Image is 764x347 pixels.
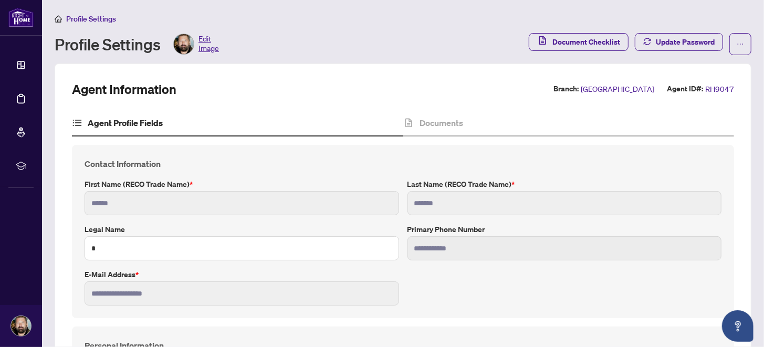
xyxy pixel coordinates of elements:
span: ellipsis [737,40,744,48]
label: Last Name (RECO Trade Name) [407,178,722,190]
span: RH9047 [705,83,734,95]
label: Primary Phone Number [407,224,722,235]
button: Document Checklist [529,33,629,51]
h2: Agent Information [72,81,176,98]
div: Profile Settings [55,34,219,55]
label: E-mail Address [85,269,399,280]
h4: Documents [420,117,463,129]
span: [GEOGRAPHIC_DATA] [581,83,654,95]
img: logo [8,8,34,27]
label: Legal Name [85,224,399,235]
span: Update Password [656,34,715,50]
h4: Agent Profile Fields [88,117,163,129]
img: Profile Icon [11,316,31,336]
span: home [55,15,62,23]
button: Update Password [635,33,723,51]
span: Document Checklist [552,34,620,50]
span: Profile Settings [66,14,116,24]
label: Agent ID#: [667,83,703,95]
label: First Name (RECO Trade Name) [85,178,399,190]
img: Profile Icon [174,34,194,54]
span: Edit Image [198,34,219,55]
label: Branch: [553,83,579,95]
h4: Contact Information [85,157,721,170]
button: Open asap [722,310,753,342]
